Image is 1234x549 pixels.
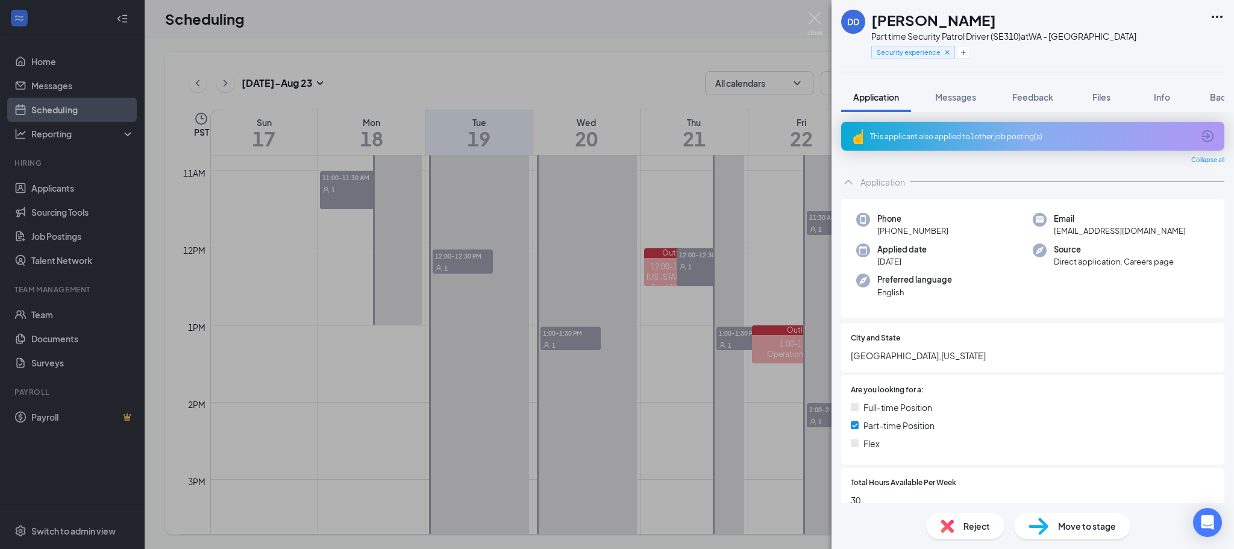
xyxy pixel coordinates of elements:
span: Security experience [877,47,940,57]
span: [PHONE_NUMBER] [877,225,948,237]
span: English [877,286,952,298]
span: Feedback [1012,92,1053,102]
h1: [PERSON_NAME] [871,10,996,30]
span: 30 [851,494,1215,507]
span: Files [1092,92,1110,102]
svg: Ellipses [1210,10,1224,24]
span: Phone [877,213,948,225]
div: Part time Security Patrol Driver (SE310) at WA - [GEOGRAPHIC_DATA] [871,30,1136,42]
div: Application [860,176,905,188]
span: Preferred language [877,274,952,286]
span: Total Hours Available Per Week [851,477,956,489]
span: Application [853,92,899,102]
span: Collapse all [1191,155,1224,165]
div: Open Intercom Messenger [1193,508,1222,537]
span: [GEOGRAPHIC_DATA],[US_STATE] [851,349,1215,362]
span: Applied date [877,243,927,256]
button: Plus [957,46,970,58]
span: Source [1054,243,1174,256]
svg: Cross [943,48,951,57]
span: Direct application, Careers page [1054,256,1174,268]
span: Full-time Position [863,401,932,414]
div: This applicant also applied to 1 other job posting(s) [870,131,1193,142]
svg: ArrowCircle [1200,129,1215,143]
span: Part-time Position [863,419,935,432]
span: Are you looking for a: [851,384,924,396]
span: Email [1054,213,1186,225]
span: [DATE] [877,256,927,268]
span: Move to stage [1058,519,1116,533]
svg: Plus [960,49,967,56]
span: City and State [851,333,900,344]
svg: ChevronUp [841,175,856,189]
span: [EMAIL_ADDRESS][DOMAIN_NAME] [1054,225,1186,237]
span: Flex [863,437,880,450]
span: Reject [963,519,990,533]
span: Info [1154,92,1170,102]
span: Messages [935,92,976,102]
div: DD [847,16,859,28]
